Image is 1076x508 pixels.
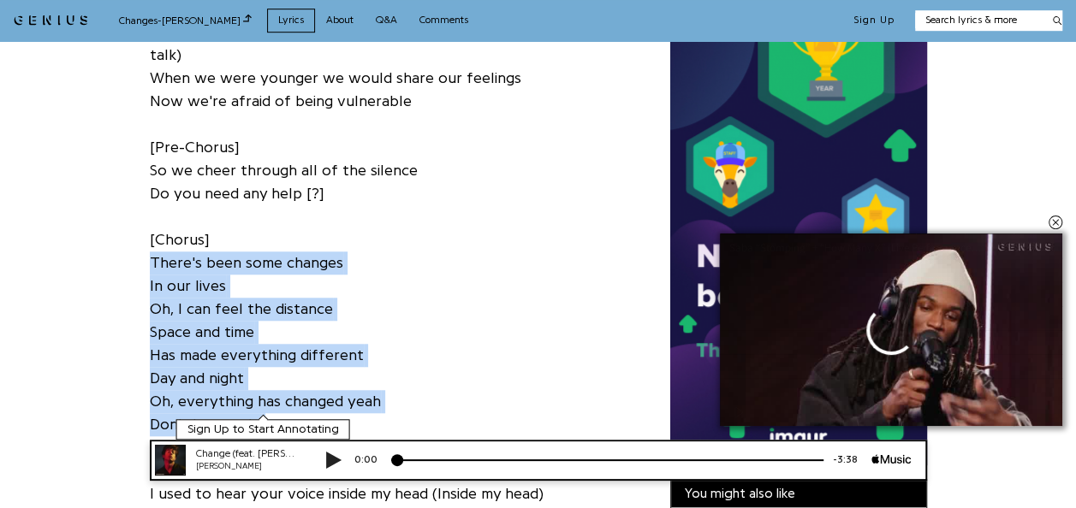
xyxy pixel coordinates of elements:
a: Comments [408,9,479,32]
div: Changes - [PERSON_NAME] [119,12,252,28]
a: Lyrics [267,9,315,32]
button: Sign Up [853,14,895,27]
a: Q&A [365,9,408,32]
button: Sign Up to Start Annotating [176,419,350,440]
a: About [315,9,365,32]
div: -3:38 [687,13,735,27]
input: Search lyrics & more [915,13,1043,27]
